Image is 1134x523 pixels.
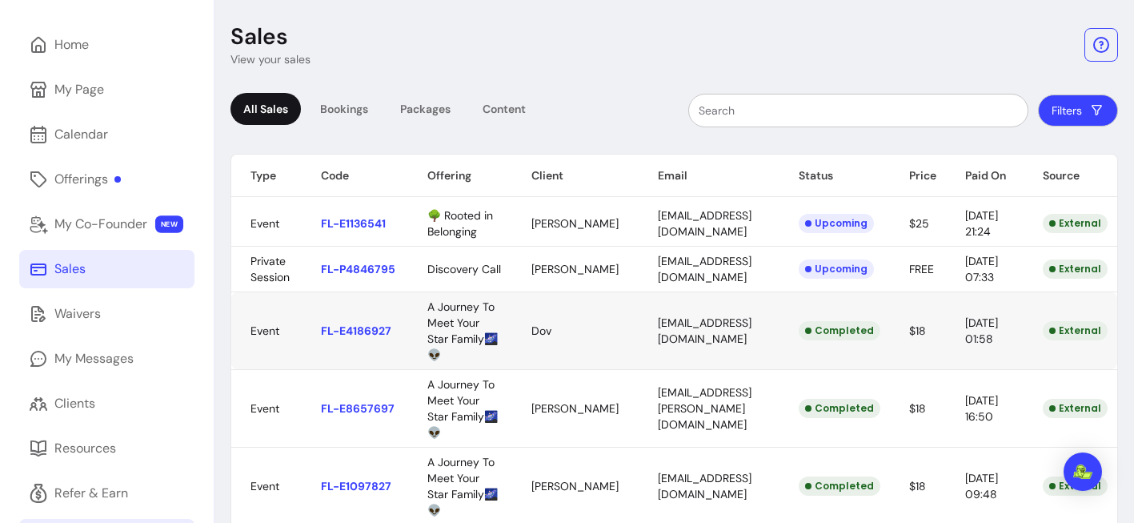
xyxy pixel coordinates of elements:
[531,216,619,231] span: [PERSON_NAME]
[658,385,751,432] span: [EMAIL_ADDRESS][PERSON_NAME][DOMAIN_NAME]
[19,160,194,199] a: Offerings
[658,208,751,239] span: [EMAIL_ADDRESS][DOMAIN_NAME]
[54,125,108,144] div: Calendar
[321,215,399,231] p: FL-E1136541
[321,261,399,277] p: FL-P4846795
[658,254,751,284] span: [EMAIL_ADDRESS][DOMAIN_NAME]
[965,393,998,424] span: [DATE] 16:50
[909,216,929,231] span: $25
[1024,155,1117,197] th: Source
[1038,95,1118,127] button: Filters
[54,439,116,458] div: Resources
[965,208,998,239] span: [DATE] 21:24
[965,316,998,346] span: [DATE] 01:58
[387,93,463,125] div: Packages
[230,93,301,125] div: All Sales
[427,208,493,239] span: 🌳 Rooted in Belonging
[965,254,998,284] span: [DATE] 07:33
[54,304,101,324] div: Waivers
[19,295,194,333] a: Waivers
[54,170,121,189] div: Offerings
[427,377,498,440] span: A Journey To Meet Your Star Family🌌👽
[231,155,302,197] th: Type
[1043,321,1108,340] div: External
[890,155,946,197] th: Price
[54,484,128,503] div: Refer & Earn
[19,429,194,468] a: Resources
[302,155,408,197] th: Code
[658,471,751,501] span: [EMAIL_ADDRESS][DOMAIN_NAME]
[250,254,290,284] span: Private Session
[54,215,147,234] div: My Co-Founder
[427,455,498,517] span: A Journey To Meet Your Star Family🌌👽
[19,70,194,109] a: My Page
[1043,259,1108,279] div: External
[54,394,95,413] div: Clients
[321,323,399,339] p: FL-E4186927
[250,216,279,231] span: Event
[909,324,926,338] span: $18
[1043,214,1108,233] div: External
[408,155,511,197] th: Offering
[230,22,288,51] p: Sales
[946,155,1024,197] th: Paid On
[321,478,399,494] p: FL-E1097827
[799,477,880,496] div: Completed
[1043,477,1108,496] div: External
[699,103,1018,119] input: Search
[54,80,104,99] div: My Page
[965,471,998,501] span: [DATE] 09:48
[909,262,934,276] span: FREE
[1064,453,1102,491] div: Open Intercom Messenger
[427,262,501,276] span: Discovery Call
[799,214,874,233] div: Upcoming
[54,35,89,54] div: Home
[470,93,539,125] div: Content
[307,93,381,125] div: Bookings
[639,155,779,197] th: Email
[250,401,279,416] span: Event
[909,479,926,493] span: $18
[155,215,183,233] span: NEW
[512,155,639,197] th: Client
[54,259,86,279] div: Sales
[19,340,194,378] a: My Messages
[19,384,194,423] a: Clients
[250,324,279,338] span: Event
[19,205,194,243] a: My Co-Founder NEW
[531,262,619,276] span: [PERSON_NAME]
[799,259,874,279] div: Upcoming
[779,155,890,197] th: Status
[909,401,926,416] span: $18
[19,474,194,513] a: Refer & Earn
[531,324,551,338] span: Dov
[427,300,498,362] span: A Journey To Meet Your Star Family🌌👽
[230,51,311,67] p: View your sales
[531,401,619,416] span: [PERSON_NAME]
[1043,399,1108,418] div: External
[54,349,134,368] div: My Messages
[19,26,194,64] a: Home
[321,400,399,416] p: FL-E8657697
[799,399,880,418] div: Completed
[531,479,619,493] span: [PERSON_NAME]
[19,250,194,288] a: Sales
[658,316,751,346] span: [EMAIL_ADDRESS][DOMAIN_NAME]
[19,115,194,154] a: Calendar
[250,479,279,493] span: Event
[799,321,880,340] div: Completed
